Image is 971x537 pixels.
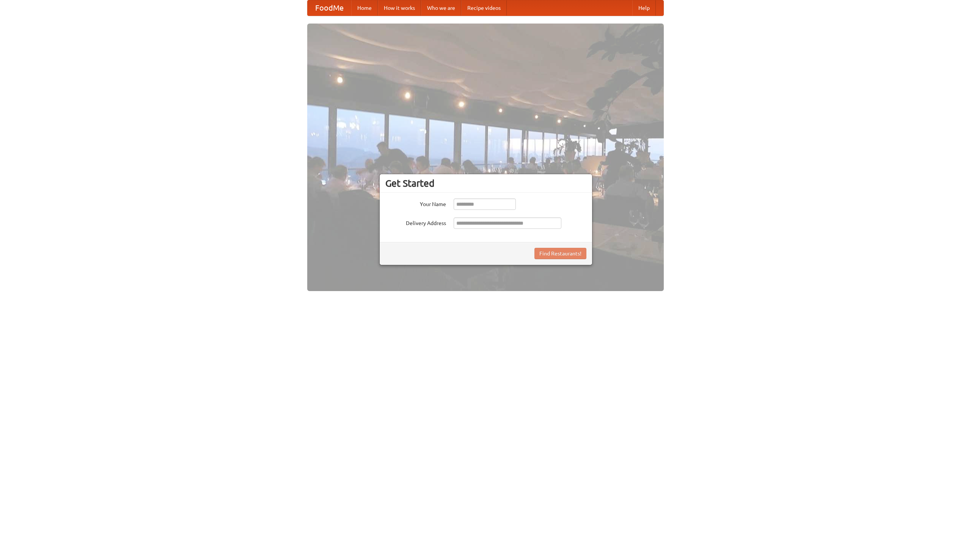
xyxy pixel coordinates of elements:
a: FoodMe [308,0,351,16]
button: Find Restaurants! [534,248,586,259]
a: Home [351,0,378,16]
h3: Get Started [385,178,586,189]
a: How it works [378,0,421,16]
a: Recipe videos [461,0,507,16]
a: Help [632,0,656,16]
label: Delivery Address [385,217,446,227]
label: Your Name [385,198,446,208]
a: Who we are [421,0,461,16]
